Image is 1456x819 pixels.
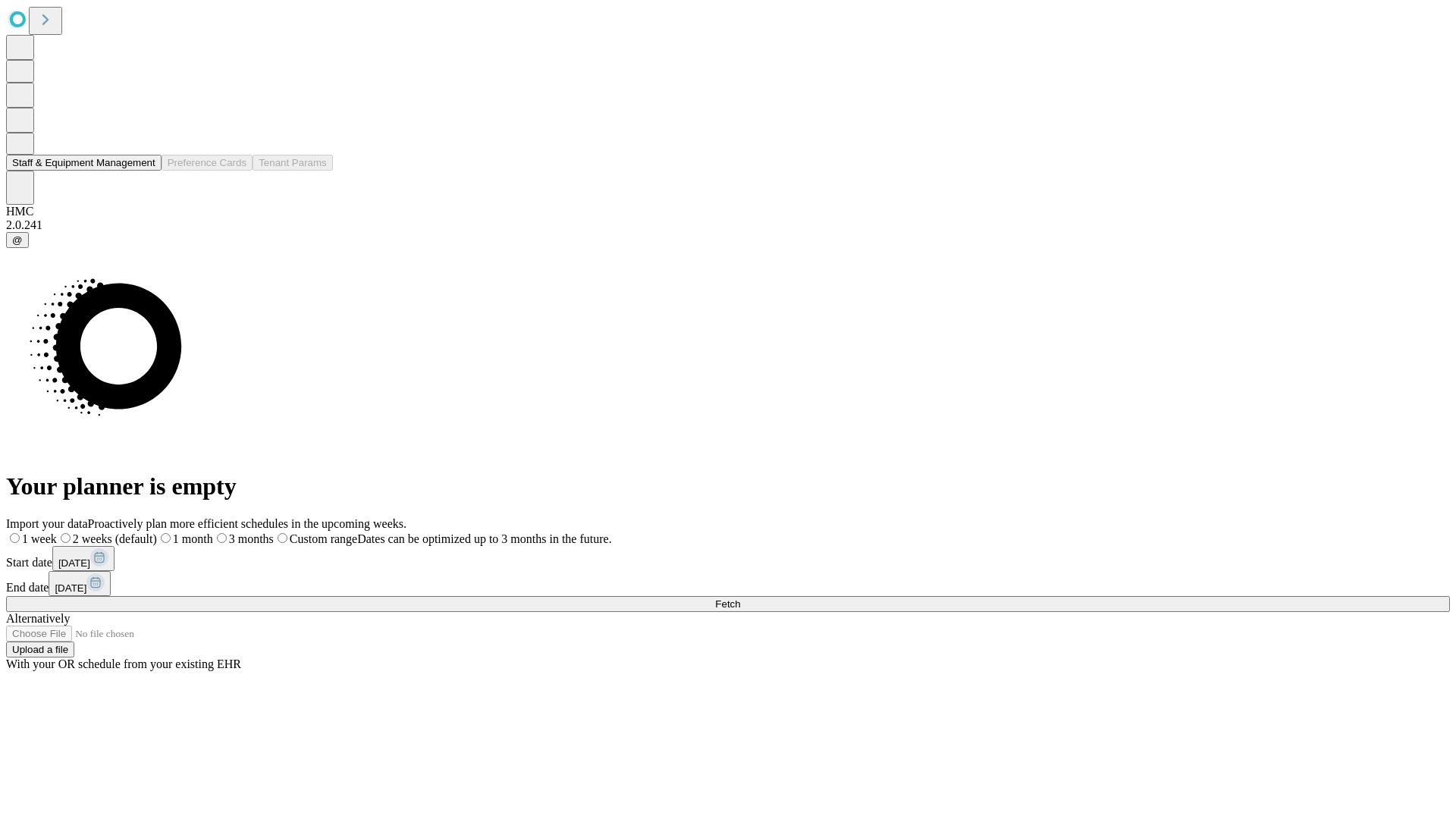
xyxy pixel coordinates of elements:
button: [DATE] [49,571,111,596]
input: 3 months [217,533,227,543]
button: Fetch [6,596,1450,612]
button: [DATE] [52,546,115,571]
span: Dates can be optimized up to 3 months in the future. [357,532,611,545]
button: @ [6,232,29,248]
span: Fetch [715,598,740,610]
span: Import your data [6,517,88,530]
span: [DATE] [58,557,90,569]
div: 2.0.241 [6,218,1450,232]
input: 2 weeks (default) [61,533,71,543]
span: With your OR schedule from your existing EHR [6,657,241,670]
div: Start date [6,546,1450,571]
input: Custom rangeDates can be optimized up to 3 months in the future. [278,533,287,543]
span: [DATE] [55,582,86,594]
input: 1 month [161,533,171,543]
span: 1 month [173,532,213,545]
div: End date [6,571,1450,596]
button: Tenant Params [253,155,333,171]
span: Alternatively [6,612,70,625]
button: Upload a file [6,642,74,657]
span: 3 months [229,532,274,545]
span: Proactively plan more efficient schedules in the upcoming weeks. [88,517,406,530]
h1: Your planner is empty [6,472,1450,500]
span: Custom range [290,532,357,545]
div: HMC [6,205,1450,218]
input: 1 week [10,533,20,543]
button: Preference Cards [162,155,253,171]
span: 1 week [22,532,57,545]
span: 2 weeks (default) [73,532,157,545]
button: Staff & Equipment Management [6,155,162,171]
span: @ [12,234,23,246]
